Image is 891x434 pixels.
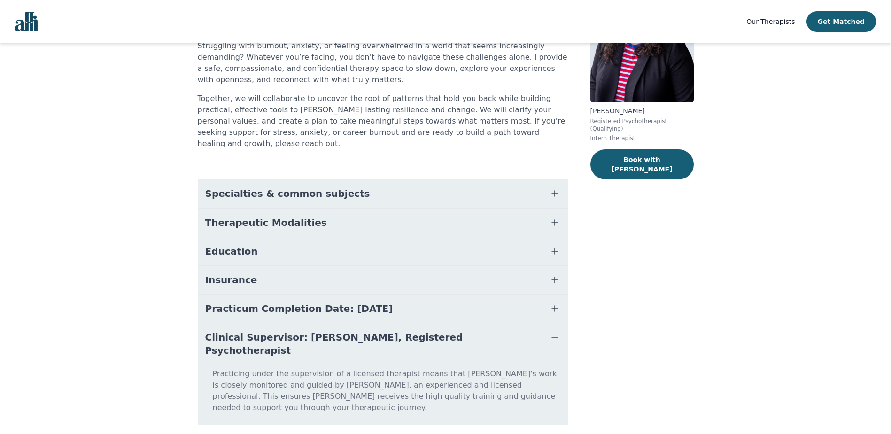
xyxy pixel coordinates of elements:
p: Intern Therapist [590,134,694,142]
span: Specialties & common subjects [205,187,370,200]
img: alli logo [15,12,38,31]
span: Education [205,245,258,258]
span: Our Therapists [746,18,795,25]
a: Our Therapists [746,16,795,27]
p: Together, we will collaborate to uncover the root of patterns that hold you back while building p... [198,93,568,149]
button: Therapeutic Modalities [198,209,568,237]
button: Education [198,237,568,265]
span: Practicum Completion Date: [DATE] [205,302,393,315]
p: Practicing under the supervision of a licensed therapist means that [PERSON_NAME]'s work is close... [201,368,564,421]
button: Practicum Completion Date: [DATE] [198,294,568,323]
button: Insurance [198,266,568,294]
p: Registered Psychotherapist (Qualifying) [590,117,694,132]
button: Specialties & common subjects [198,179,568,208]
span: Therapeutic Modalities [205,216,327,229]
span: Clinical Supervisor: [PERSON_NAME], Registered Psychotherapist [205,331,538,357]
span: Insurance [205,273,257,287]
button: Book with [PERSON_NAME] [590,149,694,179]
button: Clinical Supervisor: [PERSON_NAME], Registered Psychotherapist [198,323,568,364]
p: Struggling with burnout, anxiety, or feeling overwhelmed in a world that seems increasingly deman... [198,40,568,85]
p: [PERSON_NAME] [590,106,694,116]
button: Get Matched [806,11,876,32]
